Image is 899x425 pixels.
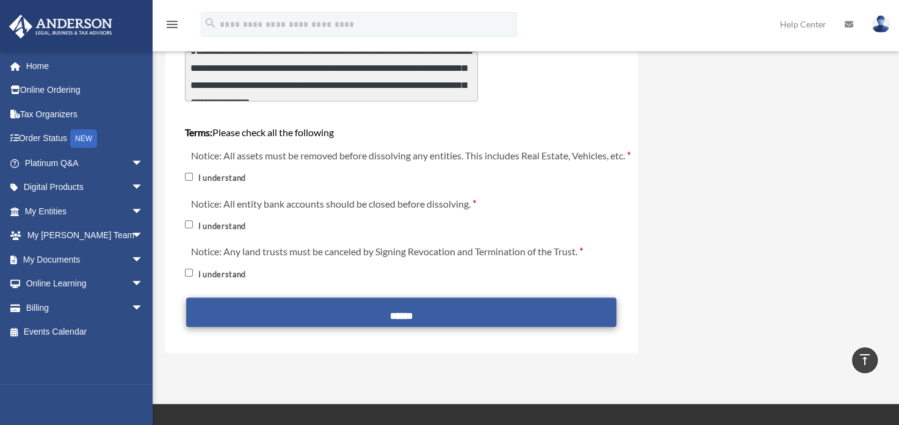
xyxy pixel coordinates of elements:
[195,173,250,184] label: I understand
[185,109,618,140] div: Please check all the following
[9,54,162,78] a: Home
[165,21,179,32] a: menu
[9,151,162,175] a: Platinum Q&Aarrow_drop_down
[9,272,162,296] a: Online Learningarrow_drop_down
[70,129,97,148] div: NEW
[195,220,250,232] label: I understand
[195,269,250,280] label: I understand
[857,352,872,367] i: vertical_align_top
[165,17,179,32] i: menu
[9,247,162,272] a: My Documentsarrow_drop_down
[131,199,156,224] span: arrow_drop_down
[184,189,619,238] div: Notice: All entity bank accounts should be closed before dissolving. required
[185,243,587,260] label: Notice: Any land trusts must be canceled by Signing Revocation and Termination of the Trust. requ...
[204,16,217,30] i: search
[9,320,162,344] a: Events Calendar
[9,175,162,200] a: Digital Productsarrow_drop_down
[131,247,156,272] span: arrow_drop_down
[9,126,162,151] a: Order StatusNEW
[872,15,890,33] img: User Pic
[184,141,619,189] div: Notice: All assets must be removed before dissolving any entities. This includes Real Estate, Veh...
[185,147,618,164] label: Notice: All assets must be removed before dissolving any entities. This includes Real Estate, Veh...
[9,223,162,248] a: My [PERSON_NAME] Teamarrow_drop_down
[131,272,156,297] span: arrow_drop_down
[9,296,162,320] a: Billingarrow_drop_down
[131,296,156,321] span: arrow_drop_down
[131,175,156,200] span: arrow_drop_down
[9,102,162,126] a: Tax Organizers
[852,347,878,373] a: vertical_align_top
[131,223,156,249] span: arrow_drop_down
[9,78,162,103] a: Online Ordering
[131,151,156,176] span: arrow_drop_down
[184,237,619,285] div: Notice: Any land trusts must be canceled by Signing Revocation and Termination of the Trust. requ...
[185,195,480,212] label: Notice: All entity bank accounts should be closed before dissolving. required
[5,15,116,38] img: Anderson Advisors Platinum Portal
[9,199,162,223] a: My Entitiesarrow_drop_down
[185,126,212,138] b: Terms:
